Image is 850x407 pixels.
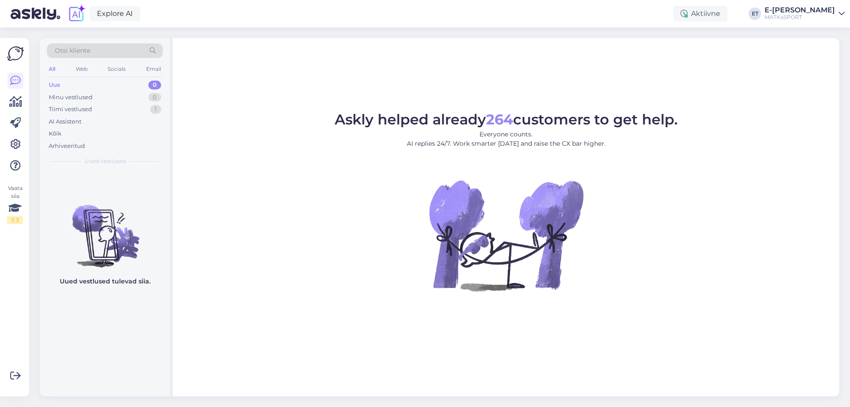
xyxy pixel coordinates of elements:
[749,8,761,20] div: ET
[85,157,126,165] span: Uued vestlused
[60,277,151,286] p: Uued vestlused tulevad siia.
[673,6,727,22] div: Aktiivne
[89,6,140,21] a: Explore AI
[148,81,161,89] div: 0
[49,117,81,126] div: AI Assistent
[67,4,86,23] img: explore-ai
[7,216,23,224] div: 1 / 3
[150,105,161,114] div: 1
[486,111,513,128] b: 264
[49,93,93,102] div: Minu vestlused
[144,63,163,75] div: Email
[335,111,678,128] span: Askly helped already customers to get help.
[106,63,127,75] div: Socials
[7,184,23,224] div: Vaata siia
[426,155,586,315] img: No Chat active
[55,46,90,55] span: Otsi kliente
[7,45,24,62] img: Askly Logo
[765,7,845,21] a: E-[PERSON_NAME]MATKaSPORT
[335,130,678,148] p: Everyone counts. AI replies 24/7. Work smarter [DATE] and raise the CX bar higher.
[765,7,835,14] div: E-[PERSON_NAME]
[49,142,85,151] div: Arhiveeritud
[148,93,161,102] div: 0
[765,14,835,21] div: MATKaSPORT
[47,63,57,75] div: All
[49,81,60,89] div: Uus
[74,63,89,75] div: Web
[40,189,170,269] img: No chats
[49,105,92,114] div: Tiimi vestlused
[49,129,62,138] div: Kõik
